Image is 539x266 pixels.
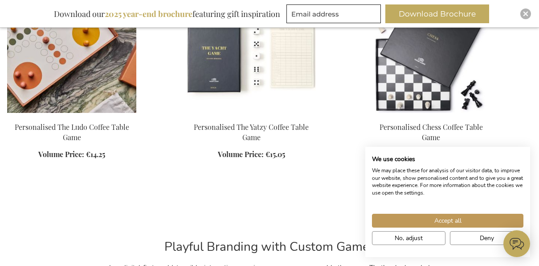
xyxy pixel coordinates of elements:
iframe: belco-activator-frame [503,230,530,257]
a: The Yatzy Coffee Table Game [187,111,316,120]
a: Personalised The Yatzy Coffee Table Game [194,122,309,142]
button: Deny all cookies [450,231,523,245]
span: €15.05 [265,150,285,159]
span: Deny [480,233,494,243]
span: Accept all [434,216,461,225]
button: Adjust cookie preferences [372,231,445,245]
img: Close [523,11,528,17]
span: Volume Price: [218,150,264,159]
span: No, adjust [395,233,423,243]
a: Personalised Chess Coffee Table Game [380,122,483,142]
input: Email address [286,4,381,23]
button: Accept all cookies [372,214,523,228]
div: Close [520,8,531,19]
b: 2025 year-end brochure [105,8,192,19]
a: Volume Price: €15.05 [218,150,285,160]
form: marketing offers and promotions [286,4,384,26]
button: Download Brochure [385,4,489,23]
a: Chess coffee table game [367,111,496,120]
p: We may place these for analysis of our visitor data, to improve our website, show personalised co... [372,167,523,197]
h2: We use cookies [372,155,523,163]
div: Download our featuring gift inspiration [50,4,284,23]
a: LUDO coffee table game [7,111,136,120]
h2: Playful Branding with Custom Games [107,240,432,254]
